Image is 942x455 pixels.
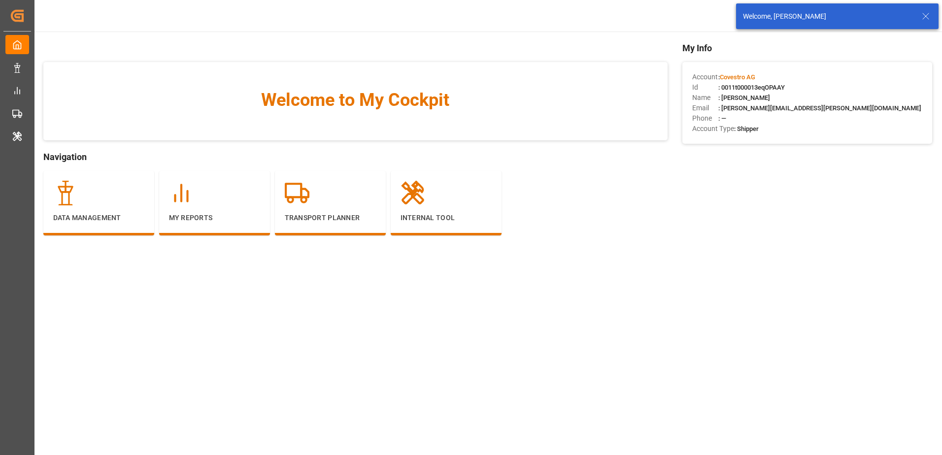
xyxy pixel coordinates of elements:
span: Navigation [43,150,668,163]
span: Id [692,82,718,93]
span: Name [692,93,718,103]
span: Phone [692,113,718,124]
span: : [PERSON_NAME][EMAIL_ADDRESS][PERSON_NAME][DOMAIN_NAME] [718,104,921,112]
span: Account [692,72,718,82]
span: : — [718,115,726,122]
p: My Reports [169,213,260,223]
p: Internal Tool [401,213,492,223]
span: Account Type [692,124,734,134]
p: Transport Planner [285,213,376,223]
span: : Shipper [734,125,759,132]
span: : [PERSON_NAME] [718,94,770,101]
span: Welcome to My Cockpit [63,87,648,113]
span: : [718,73,755,81]
p: Data Management [53,213,144,223]
span: : 0011t000013eqOPAAY [718,84,785,91]
div: Welcome, [PERSON_NAME] [743,11,912,22]
span: Email [692,103,718,113]
span: Covestro AG [720,73,755,81]
span: My Info [682,41,932,55]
